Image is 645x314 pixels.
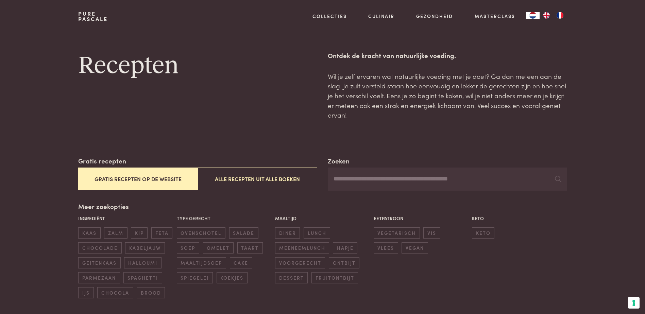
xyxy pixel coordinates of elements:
span: chocolade [78,242,121,254]
span: chocola [97,287,133,298]
span: omelet [203,242,234,254]
span: spaghetti [123,272,162,283]
span: parmezaan [78,272,120,283]
p: Eetpatroon [374,215,469,222]
a: EN [540,12,553,19]
label: Zoeken [328,156,350,166]
span: halloumi [124,257,161,268]
a: Gezondheid [416,13,453,20]
span: ijs [78,287,94,298]
span: maaltijdsoep [177,257,226,268]
span: koekjes [217,272,248,283]
a: FR [553,12,567,19]
button: Alle recepten uit alle boeken [198,168,317,190]
p: Keto [472,215,567,222]
a: Collecties [312,13,347,20]
span: kabeljauw [125,242,165,254]
span: ovenschotel [177,227,225,239]
span: ontbijt [329,257,359,268]
a: NL [526,12,540,19]
span: diner [275,227,300,239]
span: salade [229,227,258,239]
span: lunch [304,227,330,239]
aside: Language selected: Nederlands [526,12,567,19]
a: PurePascale [78,11,108,22]
a: Culinair [368,13,394,20]
span: meeneemlunch [275,242,329,254]
span: spiegelei [177,272,213,283]
button: Gratis recepten op de website [78,168,198,190]
span: dessert [275,272,308,283]
div: Language [526,12,540,19]
span: feta [151,227,172,239]
button: Uw voorkeuren voor toestemming voor trackingtechnologieën [628,297,640,309]
span: voorgerecht [275,257,325,268]
span: soep [177,242,199,254]
span: vegan [402,242,428,254]
span: kip [131,227,148,239]
span: geitenkaas [78,257,120,268]
h1: Recepten [78,51,317,81]
span: brood [137,287,165,298]
span: hapje [333,242,357,254]
span: taart [237,242,263,254]
ul: Language list [540,12,567,19]
a: Masterclass [475,13,515,20]
p: Wil je zelf ervaren wat natuurlijke voeding met je doet? Ga dan meteen aan de slag. Je zult verst... [328,71,566,120]
span: cake [230,257,252,268]
span: zalm [104,227,127,239]
label: Gratis recepten [78,156,126,166]
span: vlees [374,242,398,254]
span: keto [472,227,494,239]
p: Maaltijd [275,215,370,222]
p: Type gerecht [177,215,272,222]
span: vis [423,227,440,239]
p: Ingrediënt [78,215,173,222]
strong: Ontdek de kracht van natuurlijke voeding. [328,51,456,60]
span: fruitontbijt [311,272,358,283]
span: kaas [78,227,100,239]
span: vegetarisch [374,227,420,239]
